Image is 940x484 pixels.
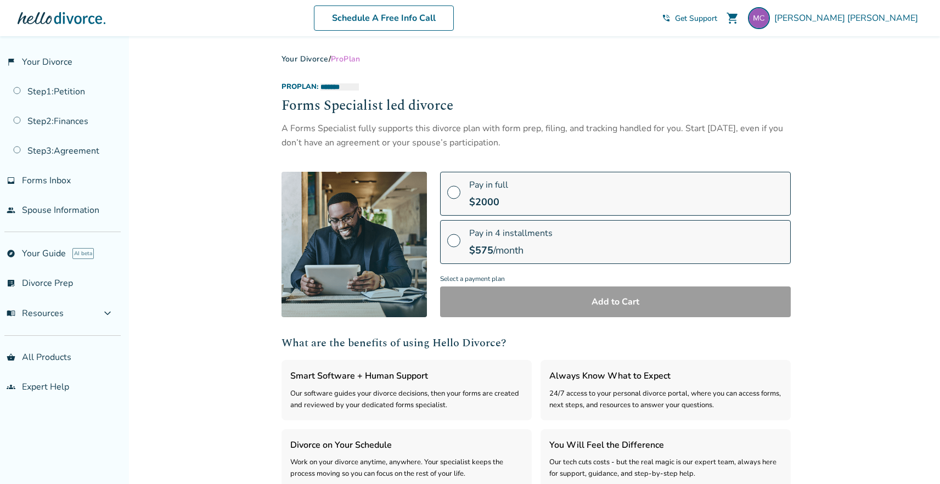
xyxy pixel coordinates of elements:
[101,307,114,320] span: expand_more
[549,457,782,480] div: Our tech cuts costs - but the real magic is our expert team, always here for support, guidance, a...
[282,82,318,92] span: Pro Plan:
[549,438,782,452] h3: You Will Feel the Difference
[290,369,523,383] h3: Smart Software + Human Support
[469,244,493,257] span: $ 575
[7,249,15,258] span: explore
[282,96,791,117] h2: Forms Specialist led divorce
[72,248,94,259] span: AI beta
[7,382,15,391] span: groups
[549,369,782,383] h3: Always Know What to Expect
[469,195,499,209] span: $ 2000
[675,13,717,24] span: Get Support
[440,272,791,286] span: Select a payment plan
[22,175,71,187] span: Forms Inbox
[290,438,523,452] h3: Divorce on Your Schedule
[282,172,427,317] img: [object Object]
[7,307,64,319] span: Resources
[7,279,15,288] span: list_alt_check
[290,457,523,480] div: Work on your divorce anytime, anywhere. Your specialist keeps the process moving so you can focus...
[662,13,717,24] a: phone_in_talkGet Support
[774,12,922,24] span: [PERSON_NAME] [PERSON_NAME]
[7,58,15,66] span: flag_2
[7,353,15,362] span: shopping_basket
[469,244,553,257] div: /month
[282,54,329,64] a: Your Divorce
[726,12,739,25] span: shopping_cart
[469,179,508,191] span: Pay in full
[469,227,553,239] span: Pay in 4 installments
[7,309,15,318] span: menu_book
[331,54,361,64] span: Pro Plan
[314,5,454,31] a: Schedule A Free Info Call
[662,14,671,22] span: phone_in_talk
[290,388,523,412] div: Our software guides your divorce decisions, then your forms are created and reviewed by your dedi...
[440,286,791,317] button: Add to Cart
[282,335,791,351] h2: What are the benefits of using Hello Divorce?
[7,206,15,215] span: people
[7,176,15,185] span: inbox
[282,54,791,64] div: /
[748,7,770,29] img: Testing CA
[549,388,782,412] div: 24/7 access to your personal divorce portal, where you can access forms, next steps, and resource...
[282,121,791,150] div: A Forms Specialist fully supports this divorce plan with form prep, filing, and tracking handled ...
